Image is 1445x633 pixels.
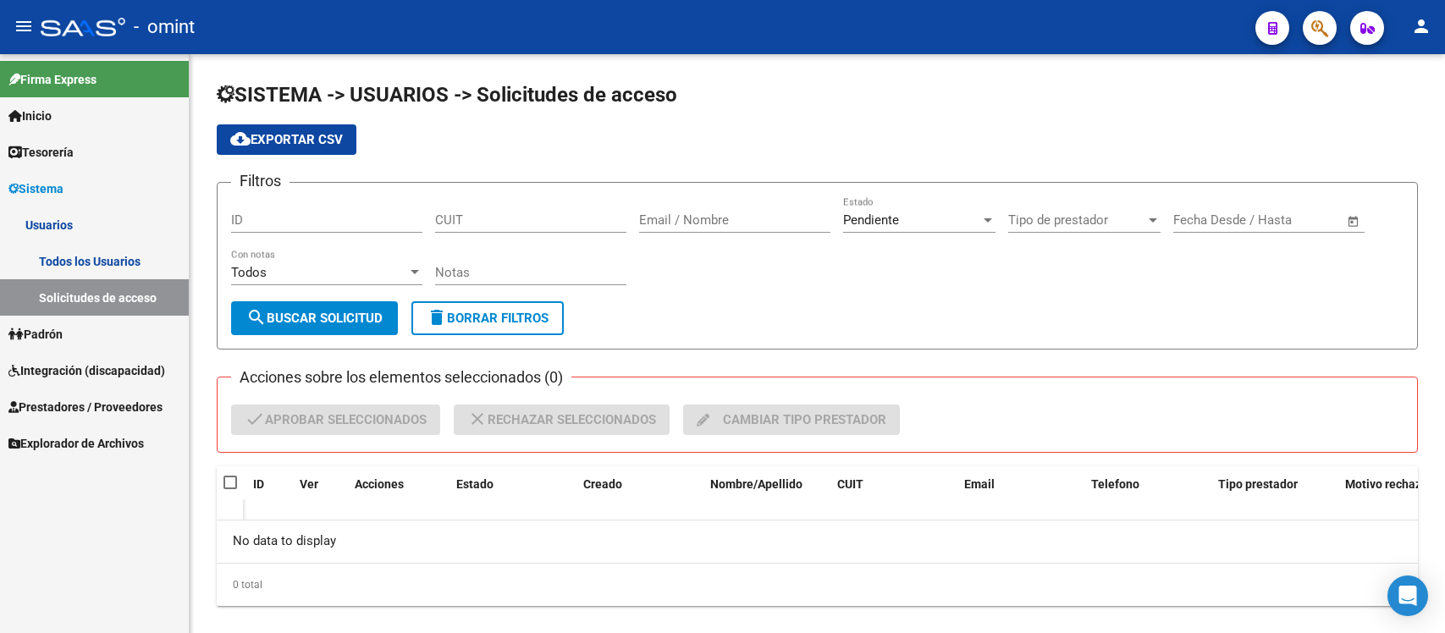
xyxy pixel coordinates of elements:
[454,405,670,435] button: Rechazar seleccionados
[964,477,995,491] span: Email
[427,307,447,328] mat-icon: delete
[8,179,63,198] span: Sistema
[1173,212,1242,228] input: Fecha inicio
[217,520,1418,563] div: No data to display
[8,325,63,344] span: Padrón
[1091,477,1139,491] span: Telefono
[348,466,449,522] datatable-header-cell: Acciones
[134,8,195,46] span: - omint
[14,16,34,36] mat-icon: menu
[231,366,571,389] h3: Acciones sobre los elementos seleccionados (0)
[231,405,440,435] button: Aprobar seleccionados
[467,405,656,435] span: Rechazar seleccionados
[467,409,488,429] mat-icon: close
[411,301,564,335] button: Borrar Filtros
[583,477,622,491] span: Creado
[1345,477,1428,491] span: Motivo rechazo
[231,265,267,280] span: Todos
[8,107,52,125] span: Inicio
[576,466,703,522] datatable-header-cell: Creado
[1211,466,1338,522] datatable-header-cell: Tipo prestador
[697,405,886,435] span: Cambiar tipo prestador
[1411,16,1431,36] mat-icon: person
[246,311,383,326] span: Buscar solicitud
[246,466,293,522] datatable-header-cell: ID
[837,477,863,491] span: CUIT
[230,129,251,149] mat-icon: cloud_download
[843,212,899,228] span: Pendiente
[230,132,343,147] span: Exportar CSV
[683,405,900,435] button: Cambiar tipo prestador
[427,311,549,326] span: Borrar Filtros
[253,477,264,491] span: ID
[1344,212,1364,231] button: Open calendar
[231,169,290,193] h3: Filtros
[703,466,830,522] datatable-header-cell: Nombre/Apellido
[8,434,144,453] span: Explorador de Archivos
[217,564,1418,606] div: 0 total
[8,398,163,416] span: Prestadores / Proveedores
[246,307,267,328] mat-icon: search
[8,361,165,380] span: Integración (discapacidad)
[449,466,576,522] datatable-header-cell: Estado
[293,466,348,522] datatable-header-cell: Ver
[245,409,265,429] mat-icon: check
[8,70,97,89] span: Firma Express
[1084,466,1211,522] datatable-header-cell: Telefono
[300,477,318,491] span: Ver
[231,301,398,335] button: Buscar solicitud
[245,405,427,435] span: Aprobar seleccionados
[217,83,677,107] span: SISTEMA -> USUARIOS -> Solicitudes de acceso
[1218,477,1298,491] span: Tipo prestador
[1387,575,1428,616] div: Open Intercom Messenger
[8,143,74,162] span: Tesorería
[710,477,802,491] span: Nombre/Apellido
[1257,212,1339,228] input: Fecha fin
[217,124,356,155] button: Exportar CSV
[355,477,404,491] span: Acciones
[456,477,494,491] span: Estado
[957,466,1084,522] datatable-header-cell: Email
[830,466,957,522] datatable-header-cell: CUIT
[1008,212,1145,228] span: Tipo de prestador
